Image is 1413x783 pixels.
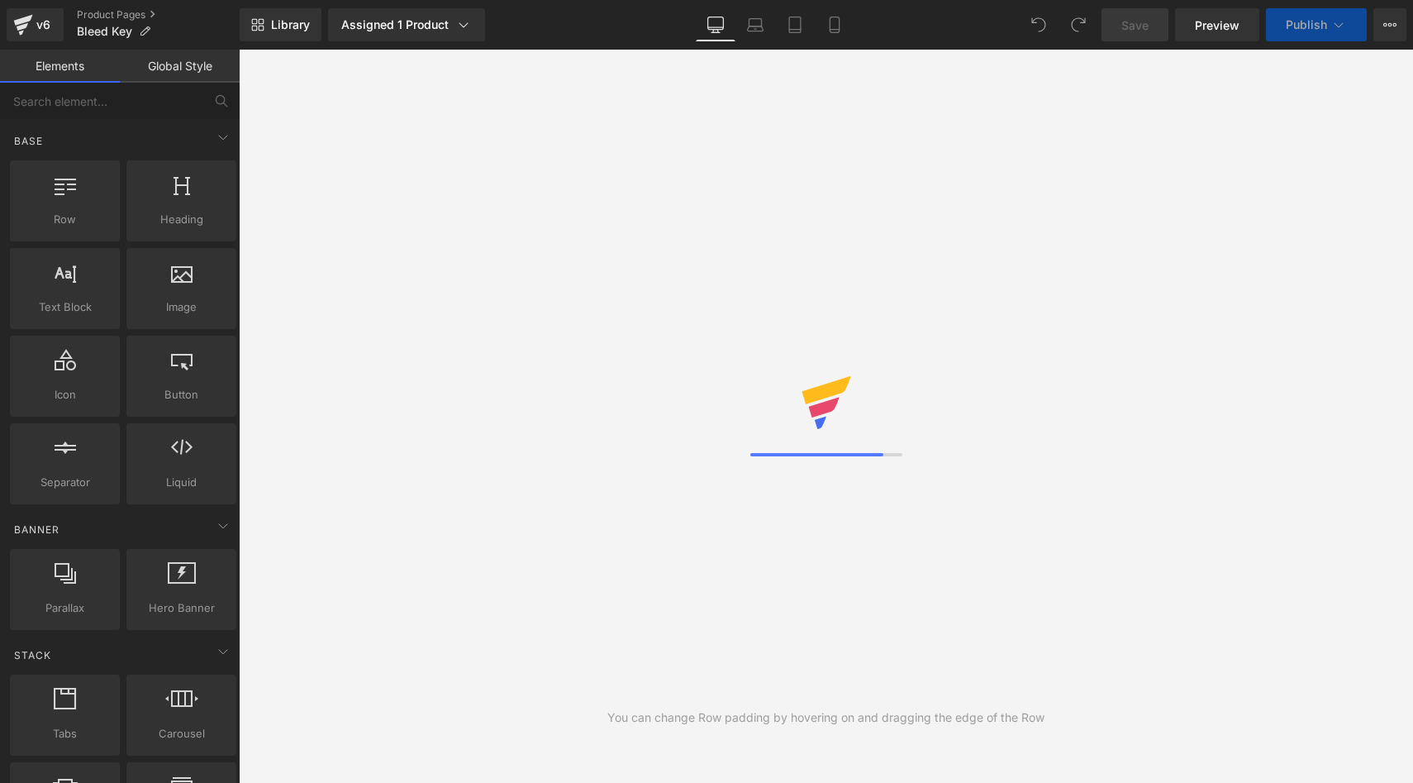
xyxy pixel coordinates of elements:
a: Mobile [815,8,854,41]
span: Hero Banner [131,599,231,617]
a: Tablet [775,8,815,41]
span: Bleed Key [77,25,132,38]
span: Stack [12,647,53,663]
span: Tabs [15,725,115,742]
span: Separator [15,474,115,491]
a: Laptop [735,8,775,41]
span: Publish [1286,18,1327,31]
span: Heading [131,211,231,228]
span: Image [131,298,231,316]
span: Parallax [15,599,115,617]
span: Button [131,386,231,403]
span: Text Block [15,298,115,316]
a: New Library [240,8,321,41]
a: Product Pages [77,8,240,21]
a: Global Style [120,50,240,83]
div: Assigned 1 Product [341,17,472,33]
a: Desktop [696,8,735,41]
a: v6 [7,8,64,41]
span: Carousel [131,725,231,742]
button: Undo [1022,8,1055,41]
button: More [1373,8,1406,41]
span: Icon [15,386,115,403]
span: Row [15,211,115,228]
button: Publish [1266,8,1367,41]
div: v6 [33,14,54,36]
span: Banner [12,522,61,537]
span: Liquid [131,474,231,491]
span: Save [1121,17,1149,34]
span: Base [12,133,45,149]
span: Library [271,17,310,32]
span: Preview [1195,17,1239,34]
button: Redo [1062,8,1095,41]
a: Preview [1175,8,1259,41]
div: You can change Row padding by hovering on and dragging the edge of the Row [607,709,1044,727]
